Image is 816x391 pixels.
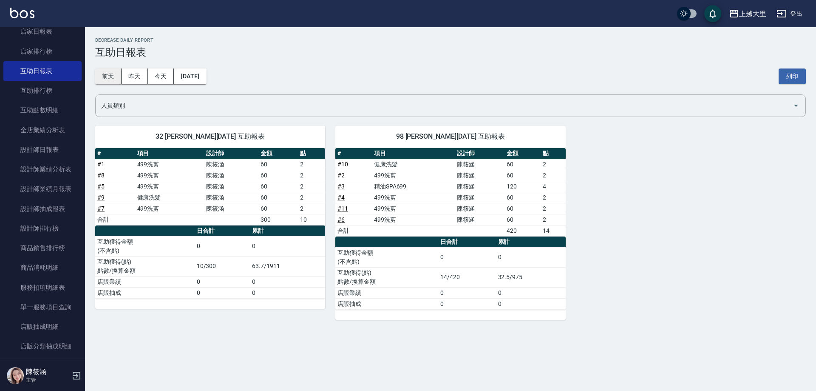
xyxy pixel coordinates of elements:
[504,225,541,236] td: 420
[258,181,298,192] td: 60
[496,298,566,309] td: 0
[541,148,565,159] th: 點
[372,170,455,181] td: 499洗剪
[337,161,348,168] a: #10
[135,203,204,214] td: 499洗剪
[195,225,250,237] th: 日合計
[372,148,455,159] th: 項目
[789,99,803,112] button: Open
[704,5,721,22] button: save
[3,120,82,140] a: 全店業績分析表
[335,298,438,309] td: 店販抽成
[372,159,455,170] td: 健康洗髮
[204,192,258,203] td: 陳筱涵
[99,98,789,113] input: 人員名稱
[3,140,82,160] a: 設計師日報表
[95,276,195,287] td: 店販業績
[148,68,174,84] button: 今天
[204,159,258,170] td: 陳筱涵
[337,216,345,223] a: #6
[95,287,195,298] td: 店販抽成
[773,6,806,22] button: 登出
[438,298,496,309] td: 0
[3,81,82,100] a: 互助排行榜
[455,159,504,170] td: 陳筱涵
[337,183,345,190] a: #3
[258,203,298,214] td: 60
[135,192,204,203] td: 健康洗髮
[337,172,345,179] a: #2
[258,214,298,225] td: 300
[298,214,325,225] td: 10
[135,159,204,170] td: 499洗剪
[135,181,204,192] td: 499洗剪
[504,148,541,159] th: 金額
[97,205,105,212] a: #7
[3,297,82,317] a: 單一服務項目查詢
[135,148,204,159] th: 項目
[496,237,566,248] th: 累計
[258,192,298,203] td: 60
[195,236,250,256] td: 0
[372,214,455,225] td: 499洗剪
[3,258,82,277] a: 商品消耗明細
[105,132,315,141] span: 32 [PERSON_NAME][DATE] 互助報表
[10,8,34,18] img: Logo
[250,287,325,298] td: 0
[26,376,69,384] p: 主管
[3,42,82,61] a: 店家排行榜
[250,225,325,237] th: 累計
[298,181,325,192] td: 2
[97,161,105,168] a: #1
[95,148,135,159] th: #
[195,256,250,276] td: 10/300
[541,170,565,181] td: 2
[372,192,455,203] td: 499洗剪
[250,256,325,276] td: 63.7/1911
[298,170,325,181] td: 2
[7,367,24,384] img: Person
[346,132,555,141] span: 98 [PERSON_NAME][DATE] 互助報表
[455,192,504,203] td: 陳筱涵
[258,148,298,159] th: 金額
[26,368,69,376] h5: 陳筱涵
[337,205,348,212] a: #11
[298,148,325,159] th: 點
[541,225,565,236] td: 14
[95,256,195,276] td: 互助獲得(點) 點數/換算金額
[3,337,82,356] a: 店販分類抽成明細
[204,203,258,214] td: 陳筱涵
[541,203,565,214] td: 2
[204,170,258,181] td: 陳筱涵
[3,22,82,41] a: 店家日報表
[504,192,541,203] td: 60
[541,214,565,225] td: 2
[3,160,82,179] a: 設計師業績分析表
[95,236,195,256] td: 互助獲得金額 (不含點)
[504,181,541,192] td: 120
[455,214,504,225] td: 陳筱涵
[258,159,298,170] td: 60
[250,276,325,287] td: 0
[725,5,770,23] button: 上越大里
[122,68,148,84] button: 昨天
[504,214,541,225] td: 60
[438,237,496,248] th: 日合計
[250,236,325,256] td: 0
[97,172,105,179] a: #8
[135,170,204,181] td: 499洗剪
[298,192,325,203] td: 2
[504,203,541,214] td: 60
[541,181,565,192] td: 4
[3,100,82,120] a: 互助點數明細
[455,181,504,192] td: 陳筱涵
[95,37,806,43] h2: Decrease Daily Report
[337,194,345,201] a: #4
[95,68,122,84] button: 前天
[3,61,82,81] a: 互助日報表
[455,203,504,214] td: 陳筱涵
[3,278,82,297] a: 服務扣項明細表
[455,170,504,181] td: 陳筱涵
[779,68,806,84] button: 列印
[438,247,496,267] td: 0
